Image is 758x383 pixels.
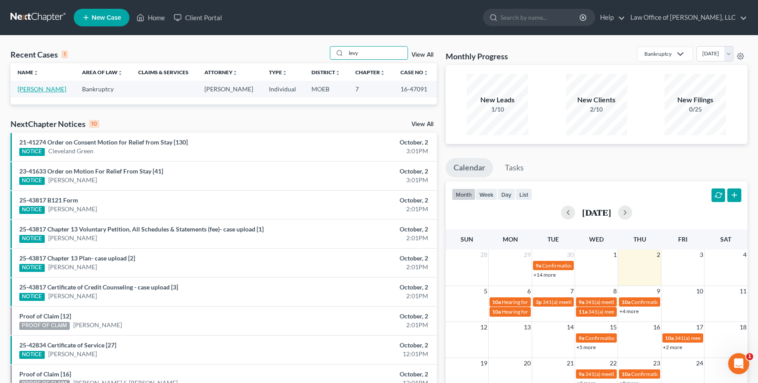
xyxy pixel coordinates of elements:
span: 5 [483,286,488,296]
a: Client Portal [169,10,226,25]
span: 29 [523,249,532,260]
div: 1 [61,51,68,58]
span: 9a [579,335,584,341]
iframe: Intercom live chat [728,353,749,374]
th: Claims & Services [131,63,197,81]
button: day [497,188,515,200]
div: 12:01PM [297,350,428,358]
span: 9a [579,371,584,377]
i: unfold_more [118,70,123,76]
div: Recent Cases [11,49,68,60]
span: 19 [479,358,488,369]
span: 10a [622,299,630,305]
a: Tasks [497,158,532,177]
div: NOTICE [19,206,45,214]
span: 2 [656,249,661,260]
button: month [452,188,476,200]
span: 24 [695,358,704,369]
span: Thu [633,235,646,243]
span: 3p [536,299,542,305]
span: Hearing for [PERSON_NAME] [502,308,570,315]
div: 3:01PM [297,176,428,184]
a: Districtunfold_more [311,69,340,76]
div: October, 2 [297,283,428,292]
span: 341(a) meeting for [PERSON_NAME] [543,299,627,305]
a: +14 more [533,271,556,278]
h2: [DATE] [582,208,611,217]
span: 4 [742,249,747,260]
div: 3:01PM [297,147,428,155]
a: [PERSON_NAME] [73,321,122,329]
input: Search by name... [346,47,408,59]
span: 10a [665,335,674,341]
a: Case Nounfold_more [400,69,429,76]
span: 17 [695,322,704,332]
span: 23 [652,358,661,369]
a: 25-43817 Chapter 13 Voluntary Petition, All Schedules & Statements (fee)- case upload [1] [19,225,264,233]
i: unfold_more [380,70,385,76]
div: NOTICE [19,177,45,185]
span: 18 [739,322,747,332]
a: +2 more [663,344,682,350]
div: New Clients [566,95,627,105]
span: 341(a) meeting for [PERSON_NAME] [585,371,670,377]
span: 9 [656,286,661,296]
div: October, 2 [297,167,428,176]
a: +4 more [619,308,639,314]
a: [PERSON_NAME] [48,234,97,242]
span: 11 [739,286,747,296]
span: Confirmation hearing for [PERSON_NAME] [585,335,685,341]
span: 12 [479,322,488,332]
span: 10a [492,308,501,315]
div: New Leads [467,95,528,105]
span: 9a [536,262,541,269]
a: Calendar [446,158,493,177]
a: [PERSON_NAME] [48,263,97,271]
span: New Case [92,14,121,21]
span: 341(a) meeting for [PERSON_NAME] [585,299,670,305]
div: NOTICE [19,148,45,156]
span: 1 [612,249,618,260]
span: 22 [609,358,618,369]
a: Home [132,10,169,25]
span: 15 [609,322,618,332]
span: 8 [612,286,618,296]
a: [PERSON_NAME] [48,176,97,184]
div: 2:01PM [297,205,428,213]
a: 25-43817 B121 Form [19,196,78,204]
a: Attorneyunfold_more [204,69,238,76]
td: Bankruptcy [75,81,131,97]
span: 341(a) meeting for [PERSON_NAME] [588,308,673,315]
span: 16 [652,322,661,332]
span: 6 [526,286,532,296]
a: +5 more [576,344,596,350]
span: Sat [720,235,731,243]
a: Area of Lawunfold_more [82,69,123,76]
span: Sun [461,235,473,243]
div: October, 2 [297,196,428,205]
div: October, 2 [297,225,428,234]
td: 16-47091 [393,81,437,97]
span: 10a [492,299,501,305]
div: New Filings [665,95,726,105]
div: Bankruptcy [644,50,672,58]
div: 2/10 [566,105,627,114]
a: [PERSON_NAME] [48,350,97,358]
div: NOTICE [19,235,45,243]
a: View All [411,121,433,127]
span: 13 [523,322,532,332]
div: 2:01PM [297,292,428,300]
div: 2:01PM [297,321,428,329]
div: October, 2 [297,138,428,147]
span: 3 [699,249,704,260]
a: 25-42834 Certificate of Service [27] [19,341,116,349]
span: 10 [695,286,704,296]
i: unfold_more [33,70,39,76]
span: 30 [566,249,575,260]
button: list [515,188,532,200]
span: 10a [622,371,630,377]
a: Nameunfold_more [18,69,39,76]
a: 21-41274 Order on Consent Motion for Relief from Stay [130] [19,138,188,146]
a: Law Office of [PERSON_NAME], LLC [626,10,747,25]
div: 2:01PM [297,263,428,271]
